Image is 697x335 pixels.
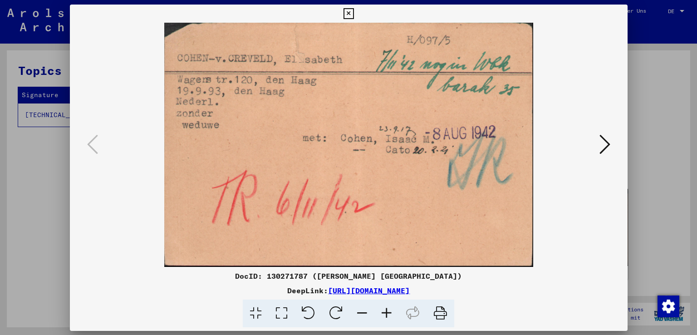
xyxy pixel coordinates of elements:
div: DocID: 130271787 ([PERSON_NAME] [GEOGRAPHIC_DATA]) [70,271,628,281]
div: Zustimmung ändern [657,295,679,317]
img: Zustimmung ändern [658,296,679,317]
a: [URL][DOMAIN_NAME] [328,286,410,295]
div: DeepLink: [70,285,628,296]
img: 001.jpg [101,23,597,267]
